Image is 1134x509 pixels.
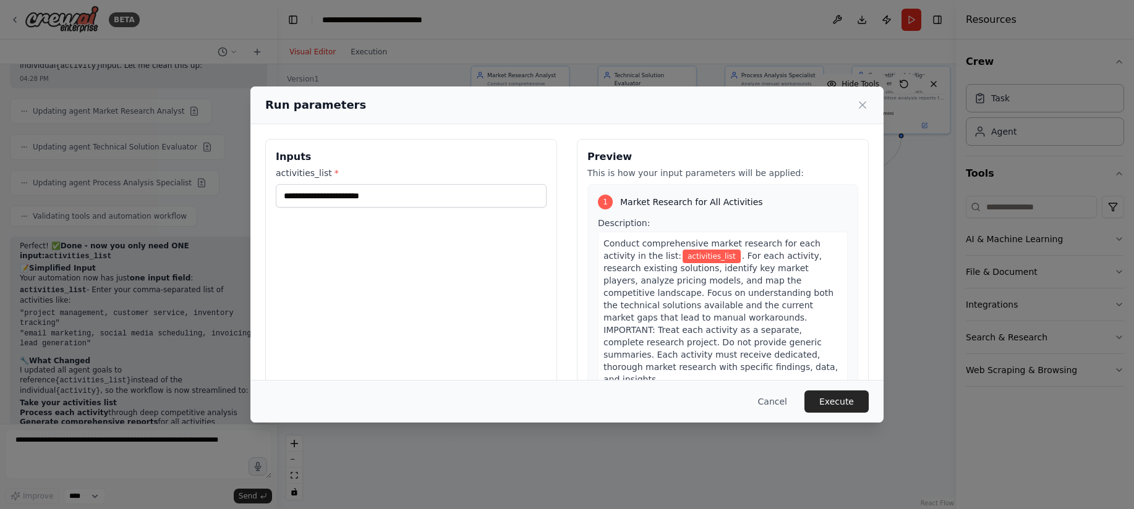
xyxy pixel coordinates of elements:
button: Cancel [748,390,797,413]
label: activities_list [276,167,547,179]
div: 1 [598,195,613,209]
h3: Inputs [276,149,547,164]
h3: Preview [587,149,858,164]
span: Market Research for All Activities [620,196,763,208]
span: . For each activity, research existing solutions, identify key market players, analyze pricing mo... [603,251,838,384]
span: Description: [598,218,650,228]
button: Execute [804,390,869,413]
h2: Run parameters [265,96,366,114]
span: Variable: activities_list [683,250,741,263]
span: Conduct comprehensive market research for each activity in the list: [603,238,821,261]
p: This is how your input parameters will be applied: [587,167,858,179]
